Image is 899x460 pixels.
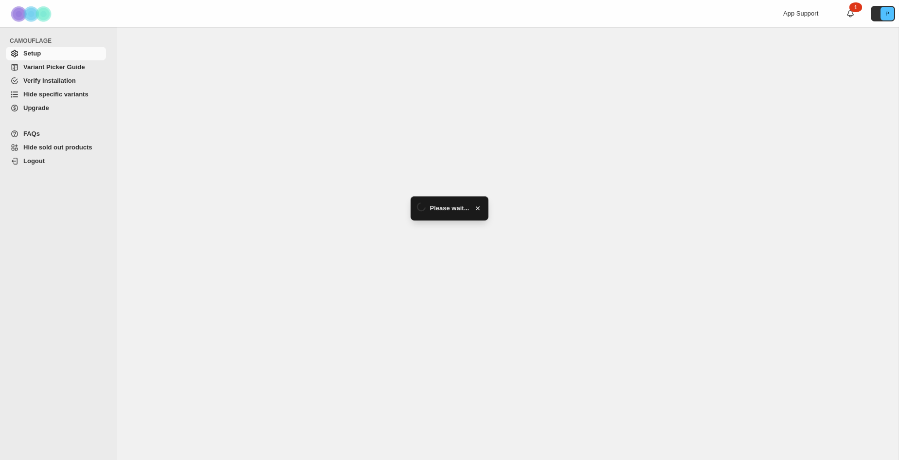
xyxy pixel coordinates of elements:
a: Setup [6,47,106,60]
div: 1 [849,2,862,12]
span: Please wait... [430,203,469,213]
span: Avatar with initials P [881,7,894,20]
a: Hide sold out products [6,141,106,154]
a: FAQs [6,127,106,141]
button: Avatar with initials P [871,6,895,21]
span: App Support [783,10,818,17]
span: Setup [23,50,41,57]
a: Logout [6,154,106,168]
a: Upgrade [6,101,106,115]
span: FAQs [23,130,40,137]
span: Verify Installation [23,77,76,84]
a: Verify Installation [6,74,106,88]
span: Hide specific variants [23,91,89,98]
span: Upgrade [23,104,49,111]
span: Hide sold out products [23,144,92,151]
a: Variant Picker Guide [6,60,106,74]
span: Logout [23,157,45,165]
a: 1 [845,9,855,18]
a: Hide specific variants [6,88,106,101]
img: Camouflage [8,0,56,27]
span: CAMOUFLAGE [10,37,110,45]
text: P [885,11,889,17]
span: Variant Picker Guide [23,63,85,71]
